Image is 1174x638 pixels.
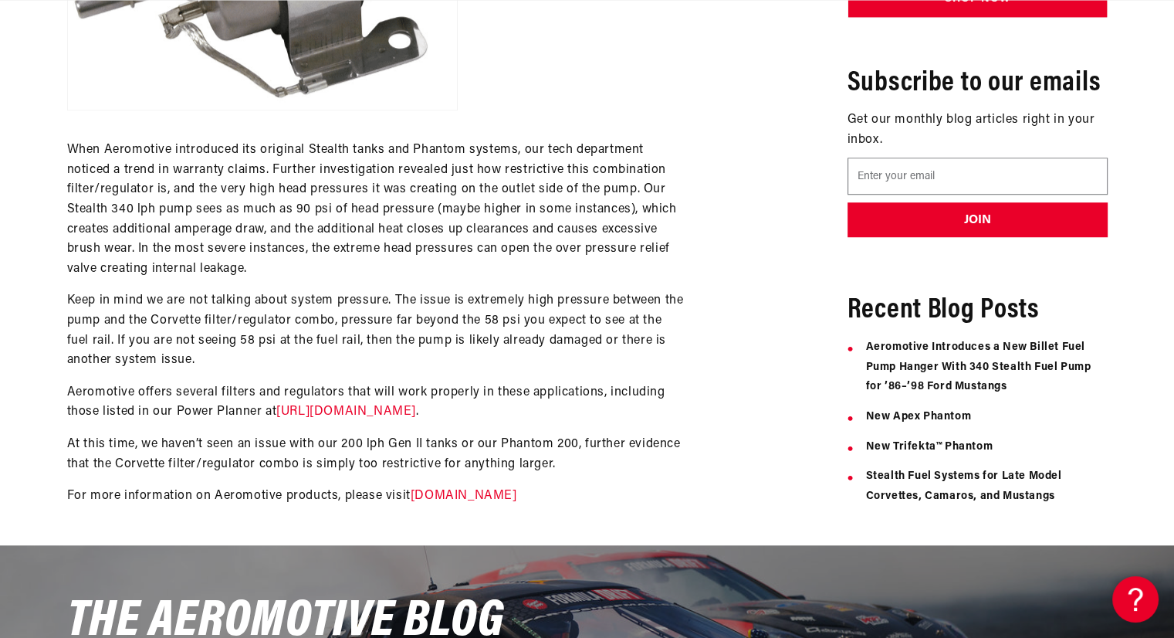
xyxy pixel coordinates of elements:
[866,342,1091,393] a: Aeromotive Introduces a New Billet Fuel Pump Hanger With 340 Stealth Fuel Pump for ’86–’98 Ford M...
[276,406,416,418] a: [URL][DOMAIN_NAME]
[866,441,993,453] a: New Trifekta™ Phantom
[67,383,685,423] p: Aeromotive offers several filters and regulators that will work properly in these applications, i...
[848,111,1108,151] p: Get our monthly blog articles right in your inbox.
[67,141,685,279] p: When Aeromotive introduced its original Stealth tanks and Phantom systems, our tech department no...
[848,64,1108,103] h5: Subscribe to our emails
[866,471,1062,503] a: Stealth Fuel Systems for Late Model Corvettes, Camaros, and Mustangs
[866,411,972,423] a: New Apex Phantom
[67,291,685,370] p: Keep in mind we are not talking about system pressure. The issue is extremely high pressure betwe...
[848,203,1108,238] button: JOIN
[67,487,685,507] p: For more information on Aeromotive products, please visit
[67,435,685,474] p: At this time, we haven’t seen an issue with our 200 lph Gen II tanks or our Phantom 200, further ...
[848,158,1108,195] input: Enter your email
[411,490,517,502] a: [DOMAIN_NAME]
[848,291,1108,330] h5: Recent Blog Posts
